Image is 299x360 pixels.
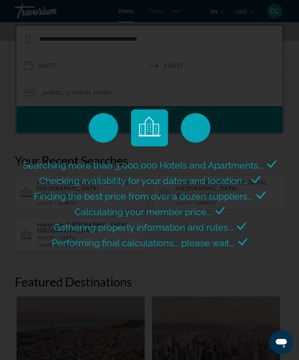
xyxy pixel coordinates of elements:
span: Calculating your member price... [75,206,212,217]
iframe: Button to launch messaging window [269,330,293,354]
span: Gathering property information and rules... [54,222,233,233]
span: Searching more than 3,000,000 Hotels and Apartments... [23,160,264,171]
span: Performing final calculations... please wait... [52,237,235,248]
span: Checking availability for your dates and location... [39,175,248,186]
span: Finding the best price from over a dozen suppliers... [34,191,253,202]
